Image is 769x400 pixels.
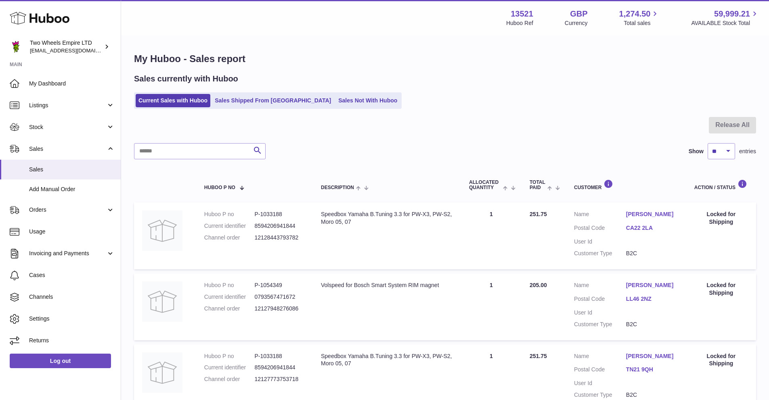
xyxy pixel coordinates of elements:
div: Speedbox Yamaha B.Tuning 3.3 for PW-X3, PW-S2, Moro 05, 07 [321,210,453,226]
span: Returns [29,337,115,344]
dt: Customer Type [574,321,626,328]
span: 59,999.21 [714,8,750,19]
span: entries [739,148,756,155]
dd: 8594206941844 [254,364,305,371]
img: no-photo.jpg [142,210,182,251]
a: 1,274.50 Total sales [619,8,660,27]
div: Customer [574,179,678,190]
span: 1,274.50 [619,8,651,19]
h2: Sales currently with Huboo [134,73,238,84]
span: Add Manual Order [29,185,115,193]
span: Total sales [624,19,660,27]
a: 59,999.21 AVAILABLE Stock Total [691,8,759,27]
div: Action / Status [694,179,748,190]
dt: Channel order [204,305,255,312]
strong: 13521 [511,8,533,19]
dt: Current identifier [204,293,255,301]
td: 1 [461,202,522,269]
dt: User Id [574,309,626,317]
span: Total paid [530,180,545,190]
span: Sales [29,166,115,173]
dd: P-1054349 [254,281,305,289]
div: Currency [565,19,588,27]
dd: 12127773753718 [254,375,305,383]
span: My Dashboard [29,80,115,87]
span: Description [321,185,354,190]
h1: My Huboo - Sales report [134,52,756,65]
strong: GBP [570,8,587,19]
dd: B2C [626,321,678,328]
a: Sales Not With Huboo [335,94,400,107]
dt: Postal Code [574,366,626,375]
span: Cases [29,271,115,279]
div: Locked for Shipping [694,352,748,368]
dt: User Id [574,238,626,246]
dt: Postal Code [574,295,626,305]
div: Volspeed for Bosch Smart System RIM magnet [321,281,453,289]
span: 251.75 [530,211,547,217]
dt: Customer Type [574,391,626,399]
span: Huboo P no [204,185,235,190]
dt: Name [574,281,626,291]
dt: Postal Code [574,224,626,234]
dd: B2C [626,250,678,257]
span: Listings [29,102,106,109]
dt: Huboo P no [204,281,255,289]
a: [PERSON_NAME] [626,281,678,289]
div: Locked for Shipping [694,281,748,297]
a: TN21 9QH [626,366,678,373]
div: Two Wheels Empire LTD [30,39,103,54]
span: Stock [29,123,106,131]
dd: P-1033188 [254,352,305,360]
dt: Customer Type [574,250,626,257]
label: Show [689,148,704,155]
a: [PERSON_NAME] [626,210,678,218]
span: Sales [29,145,106,153]
a: LL46 2NZ [626,295,678,303]
span: Settings [29,315,115,323]
span: Channels [29,293,115,301]
dd: 0793567471672 [254,293,305,301]
dt: Huboo P no [204,210,255,218]
div: Huboo Ref [506,19,533,27]
dd: 12127948276086 [254,305,305,312]
div: Speedbox Yamaha B.Tuning 3.3 for PW-X3, PW-S2, Moro 05, 07 [321,352,453,368]
dt: Name [574,352,626,362]
span: ALLOCATED Quantity [469,180,501,190]
dt: User Id [574,379,626,387]
a: Log out [10,354,111,368]
dd: 12128443793782 [254,234,305,242]
dt: Current identifier [204,222,255,230]
dt: Channel order [204,375,255,383]
dt: Channel order [204,234,255,242]
span: 251.75 [530,353,547,359]
img: no-photo.jpg [142,281,182,322]
dt: Current identifier [204,364,255,371]
img: justas@twowheelsempire.com [10,41,22,53]
a: Sales Shipped From [GEOGRAPHIC_DATA] [212,94,334,107]
span: AVAILABLE Stock Total [691,19,759,27]
span: Usage [29,228,115,235]
span: 205.00 [530,282,547,288]
span: Orders [29,206,106,214]
span: [EMAIL_ADDRESS][DOMAIN_NAME] [30,47,119,54]
dd: B2C [626,391,678,399]
img: no-photo.jpg [142,352,182,393]
a: [PERSON_NAME] [626,352,678,360]
span: Invoicing and Payments [29,250,106,257]
a: Current Sales with Huboo [136,94,210,107]
td: 1 [461,273,522,340]
a: CA22 2LA [626,224,678,232]
dd: 8594206941844 [254,222,305,230]
div: Locked for Shipping [694,210,748,226]
dt: Huboo P no [204,352,255,360]
dd: P-1033188 [254,210,305,218]
dt: Name [574,210,626,220]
